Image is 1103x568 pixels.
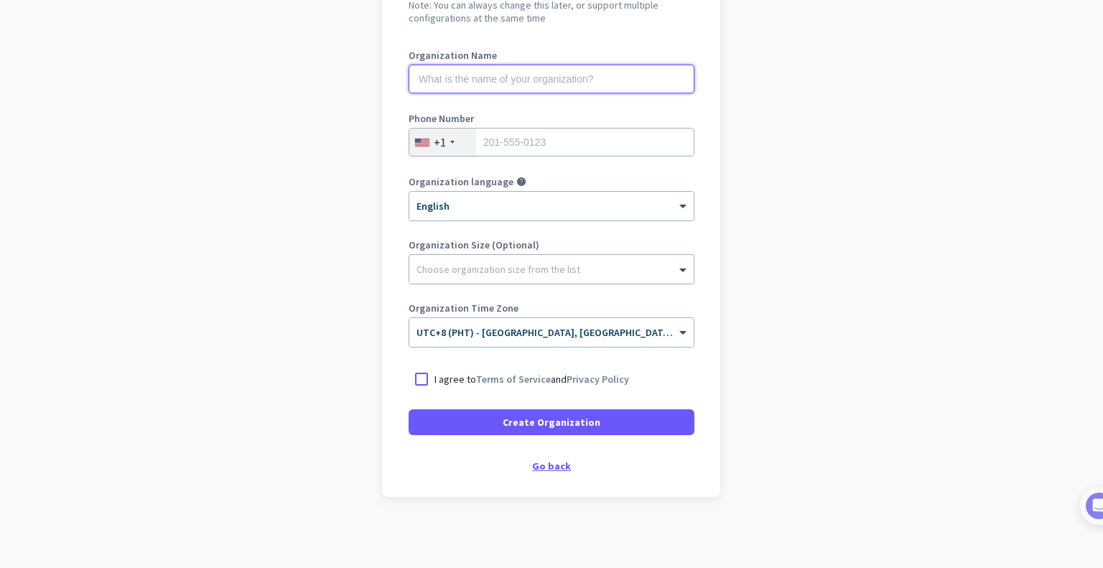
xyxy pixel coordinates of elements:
input: What is the name of your organization? [409,65,694,93]
i: help [516,177,526,187]
label: Organization Time Zone [409,303,694,313]
label: Organization Size (Optional) [409,240,694,250]
label: Organization Name [409,50,694,60]
a: Privacy Policy [567,373,629,386]
label: Phone Number [409,113,694,124]
label: Organization language [409,177,513,187]
a: Terms of Service [476,373,551,386]
p: I agree to and [434,372,629,386]
div: +1 [434,135,446,149]
div: Go back [409,461,694,471]
span: Create Organization [503,415,600,429]
input: 201-555-0123 [409,128,694,157]
button: Create Organization [409,409,694,435]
